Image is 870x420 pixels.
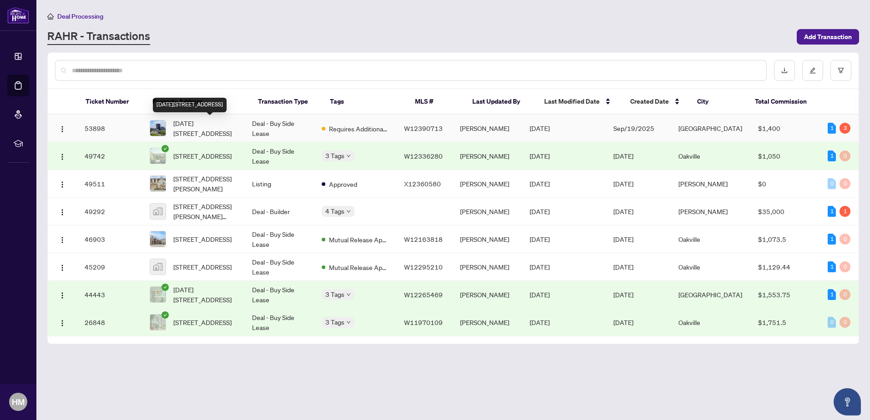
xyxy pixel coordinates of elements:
td: [PERSON_NAME] [453,142,522,170]
span: 3 Tags [325,150,344,161]
span: [DATE] [613,263,633,271]
span: download [781,67,788,74]
td: Oakville [671,253,751,281]
span: [STREET_ADDRESS] [173,234,232,244]
img: Logo [59,236,66,244]
div: 0 [840,261,850,272]
div: 0 [840,234,850,245]
span: Approved [329,179,357,189]
img: thumbnail-img [150,176,166,191]
div: 1 [828,206,836,217]
span: [DATE] [530,124,550,132]
td: $1,553.75 [751,281,820,309]
td: 49511 [77,170,142,198]
td: $0 [751,170,820,198]
button: Logo [55,232,70,246]
th: MLS # [408,89,465,115]
td: [PERSON_NAME] [453,309,522,336]
td: 49742 [77,142,142,170]
span: [DATE] [613,152,633,160]
td: [PERSON_NAME] [453,281,522,309]
button: edit [802,60,823,81]
span: Requires Additional Docs [329,124,388,134]
td: Deal - Buy Side Lease [245,281,314,309]
span: W12265469 [404,290,443,299]
span: Deal Processing [57,12,103,20]
span: [DATE] [530,207,550,215]
td: [GEOGRAPHIC_DATA] [671,281,751,309]
button: download [774,60,795,81]
span: [STREET_ADDRESS][PERSON_NAME] [173,174,238,194]
td: $1,050 [751,142,820,170]
img: thumbnail-img [150,148,166,164]
img: thumbnail-img [150,231,166,247]
div: 0 [840,289,850,300]
span: [DATE] [530,180,550,188]
td: $1,129.44 [751,253,820,281]
span: Mutual Release Approved [329,235,388,245]
span: down [346,154,351,158]
div: 1 [828,261,836,272]
img: Logo [59,153,66,160]
th: Tags [323,89,408,115]
td: [GEOGRAPHIC_DATA] [671,115,751,142]
div: 1 [828,289,836,300]
img: thumbnail-img [150,287,166,302]
span: check-circle [162,284,169,291]
td: $1,400 [751,115,820,142]
span: [STREET_ADDRESS][PERSON_NAME][PERSON_NAME] [173,201,238,221]
td: 45209 [77,253,142,281]
a: RAHR - Transactions [47,29,150,45]
span: [DATE] [613,290,633,299]
div: 0 [828,317,836,328]
button: Logo [55,176,70,191]
span: [DATE] [530,318,550,326]
span: W11970109 [404,318,443,326]
img: Logo [59,264,66,271]
td: $1,751.5 [751,309,820,336]
td: Deal - Buy Side Lease [245,115,314,142]
td: Deal - Buy Side Lease [245,309,314,336]
td: [PERSON_NAME] [671,198,751,225]
td: 44443 [77,281,142,309]
div: [DATE][STREET_ADDRESS] [153,98,227,112]
td: $1,073.5 [751,225,820,253]
div: 3 [840,123,850,134]
div: 0 [840,178,850,189]
span: [DATE] [613,235,633,243]
td: Deal - Builder [245,198,314,225]
td: Oakville [671,225,751,253]
td: [PERSON_NAME] [671,170,751,198]
img: thumbnail-img [150,204,166,219]
td: Deal - Buy Side Lease [245,253,314,281]
button: Logo [55,149,70,163]
th: Ticket Number [78,89,145,115]
td: 53898 [77,115,142,142]
div: 0 [840,317,850,328]
td: [PERSON_NAME] [453,170,522,198]
span: check-circle [162,311,169,319]
img: thumbnail-img [150,315,166,330]
button: Add Transaction [797,29,859,45]
img: thumbnail-img [150,259,166,275]
span: W12295210 [404,263,443,271]
span: [DATE] [530,152,550,160]
button: Logo [55,260,70,274]
span: edit [809,67,816,74]
span: 4 Tags [325,206,344,216]
img: logo [7,7,29,24]
img: Logo [59,320,66,327]
span: [DATE] [530,290,550,299]
span: home [47,13,54,20]
td: Oakville [671,142,751,170]
div: 1 [828,123,836,134]
td: Listing [245,170,314,198]
span: check-circle [162,145,169,152]
button: Logo [55,315,70,330]
span: X12360580 [404,180,441,188]
img: Logo [59,209,66,216]
th: Transaction Type [251,89,323,115]
span: 3 Tags [325,289,344,300]
span: W12336280 [404,152,443,160]
th: Created Date [623,89,690,115]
